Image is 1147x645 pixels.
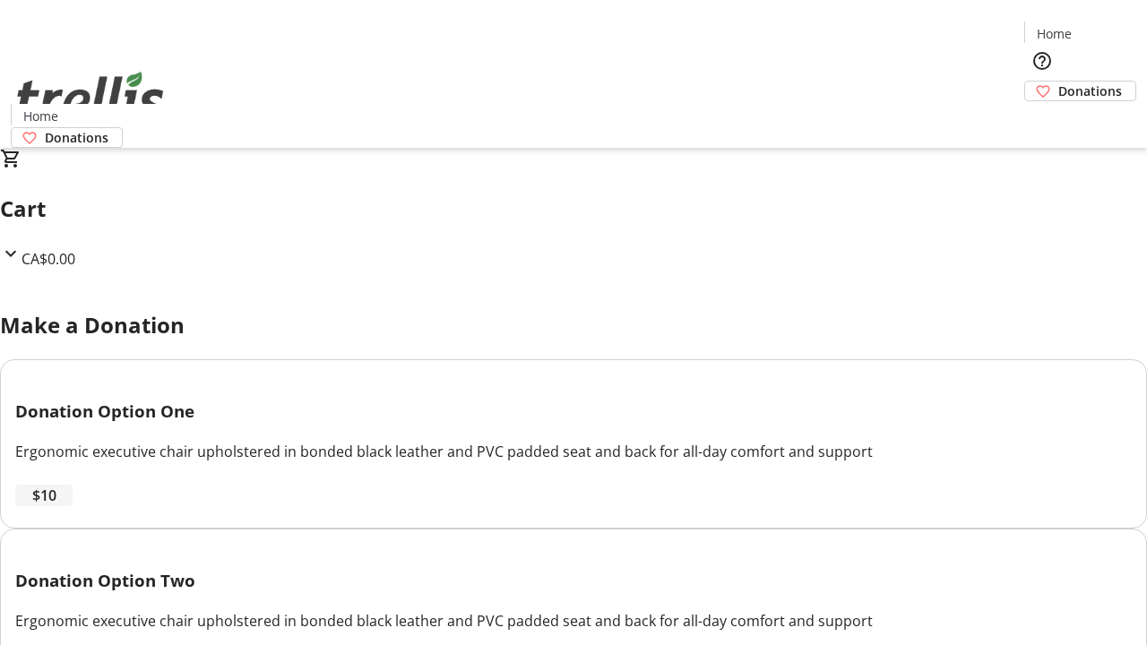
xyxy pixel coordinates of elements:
h3: Donation Option Two [15,568,1132,593]
img: Orient E2E Organization mUckuOnPXX's Logo [11,52,170,142]
span: Home [23,107,58,125]
div: Ergonomic executive chair upholstered in bonded black leather and PVC padded seat and back for al... [15,610,1132,632]
a: Home [1025,24,1082,43]
span: CA$0.00 [22,249,75,269]
span: Home [1037,24,1072,43]
a: Donations [11,127,123,148]
button: $10 [15,485,73,506]
a: Donations [1024,81,1136,101]
span: Donations [45,128,108,147]
h3: Donation Option One [15,399,1132,424]
div: Ergonomic executive chair upholstered in bonded black leather and PVC padded seat and back for al... [15,441,1132,462]
span: $10 [32,485,56,506]
button: Help [1024,43,1060,79]
span: Donations [1058,82,1122,100]
a: Home [12,107,69,125]
button: Cart [1024,101,1060,137]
